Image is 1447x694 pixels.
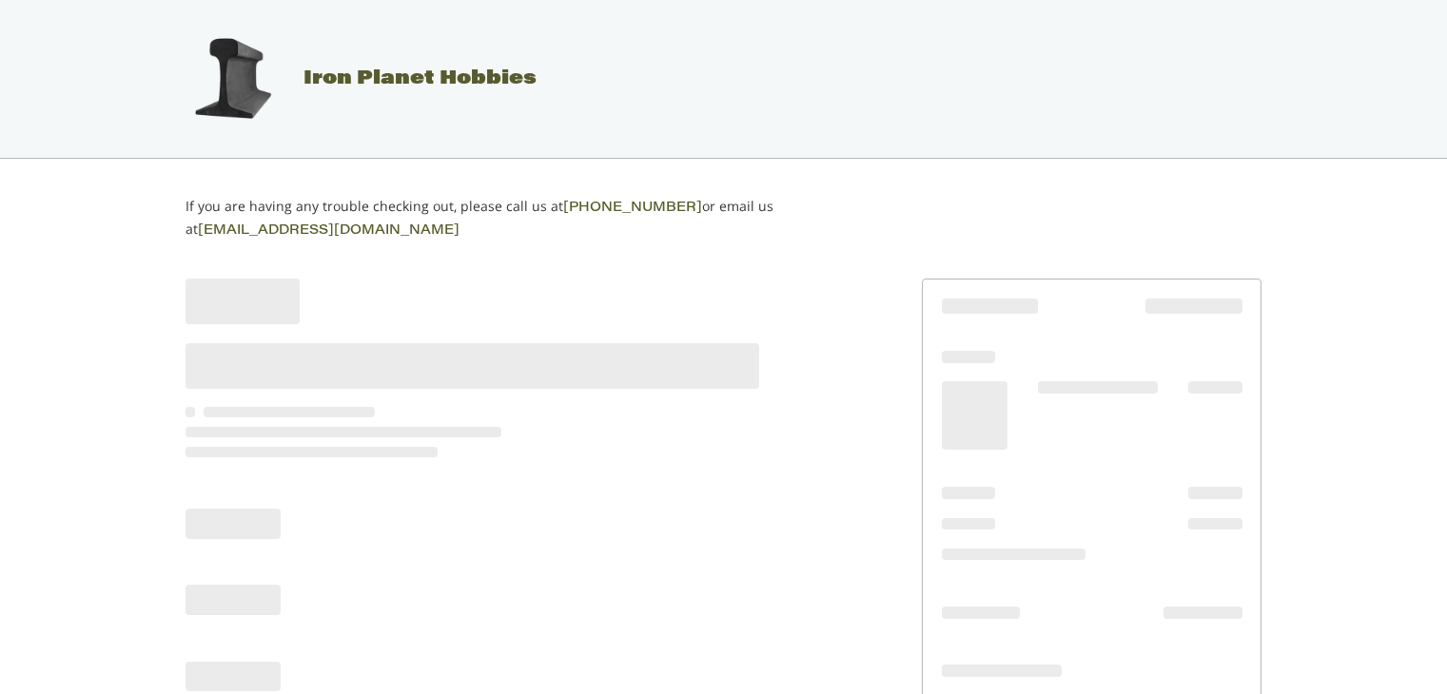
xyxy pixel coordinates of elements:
a: [EMAIL_ADDRESS][DOMAIN_NAME] [198,224,460,238]
span: Iron Planet Hobbies [303,69,537,88]
a: Iron Planet Hobbies [166,69,537,88]
p: If you are having any trouble checking out, please call us at or email us at [186,196,833,241]
a: [PHONE_NUMBER] [563,202,702,215]
img: Iron Planet Hobbies [185,31,280,126]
